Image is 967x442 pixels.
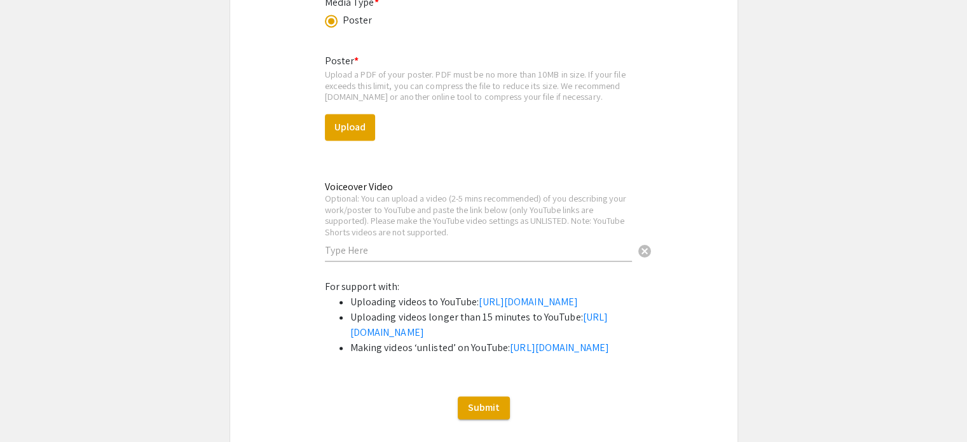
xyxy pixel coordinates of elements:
a: [URL][DOMAIN_NAME] [510,341,609,354]
button: Submit [458,396,510,419]
mat-label: Poster [325,54,359,67]
span: Submit [468,401,500,414]
li: Making videos ‘unlisted’ on YouTube: [350,340,643,356]
a: [URL][DOMAIN_NAME] [479,295,578,308]
div: Poster [343,13,373,28]
li: Uploading videos longer than 15 minutes to YouTube: [350,310,643,340]
span: For support with: [325,280,400,293]
button: Upload [325,114,375,141]
li: Uploading videos to YouTube: [350,294,643,310]
span: cancel [637,244,652,259]
div: Upload a PDF of your poster. PDF must be no more than 10MB in size. If your file exceeds this lim... [325,69,643,102]
mat-label: Voiceover Video [325,180,393,193]
div: Optional: You can upload a video (2-5 mins recommended) of you describing your work/poster to You... [325,193,632,237]
input: Type Here [325,244,632,257]
iframe: Chat [10,385,54,432]
button: Clear [632,238,657,263]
